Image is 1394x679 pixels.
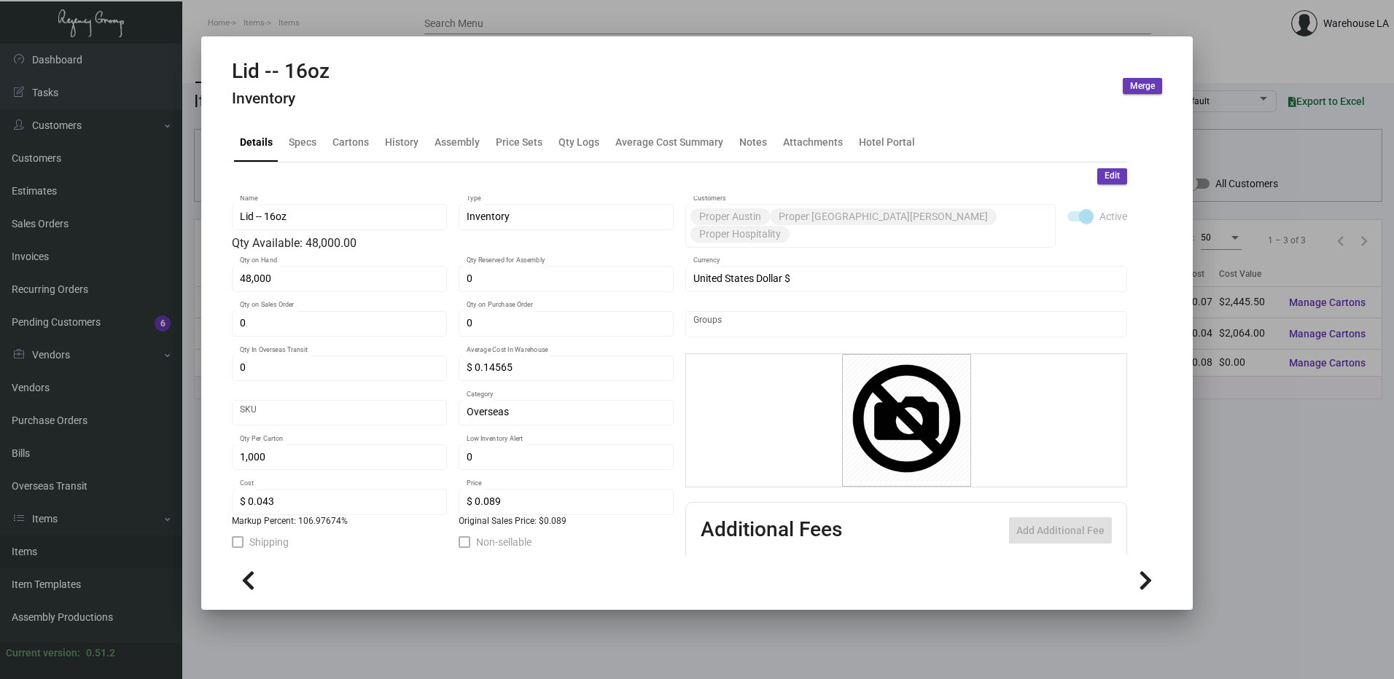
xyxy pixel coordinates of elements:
h4: Inventory [232,90,330,108]
span: Shipping [249,533,289,551]
div: History [385,134,418,149]
span: Merge [1130,80,1155,93]
div: Specs [289,134,316,149]
input: Add new.. [693,318,1120,330]
mat-chip: Proper Hospitality [690,226,790,243]
h2: Lid -- 16oz [232,59,330,84]
button: Merge [1123,78,1162,94]
span: Add Additional Fee [1016,525,1105,536]
div: Hotel Portal [859,134,915,149]
mat-chip: Proper Austin [690,208,770,225]
div: Cartons [332,134,369,149]
div: 0.51.2 [86,645,115,661]
div: Qty Available: 48,000.00 [232,235,674,252]
h2: Additional Fees [701,517,842,543]
div: Notes [739,134,767,149]
div: Current version: [6,645,80,661]
span: Active [1099,208,1127,225]
div: Average Cost Summary [615,134,723,149]
div: Details [240,134,273,149]
button: Edit [1097,168,1127,184]
span: Non-sellable [476,533,531,551]
button: Add Additional Fee [1009,517,1112,543]
div: Price Sets [496,134,542,149]
input: Add new.. [793,228,1048,240]
div: Assembly [435,134,480,149]
div: Qty Logs [558,134,599,149]
span: Edit [1105,170,1120,182]
mat-chip: Proper [GEOGRAPHIC_DATA][PERSON_NAME] [770,208,997,225]
div: Attachments [783,134,843,149]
